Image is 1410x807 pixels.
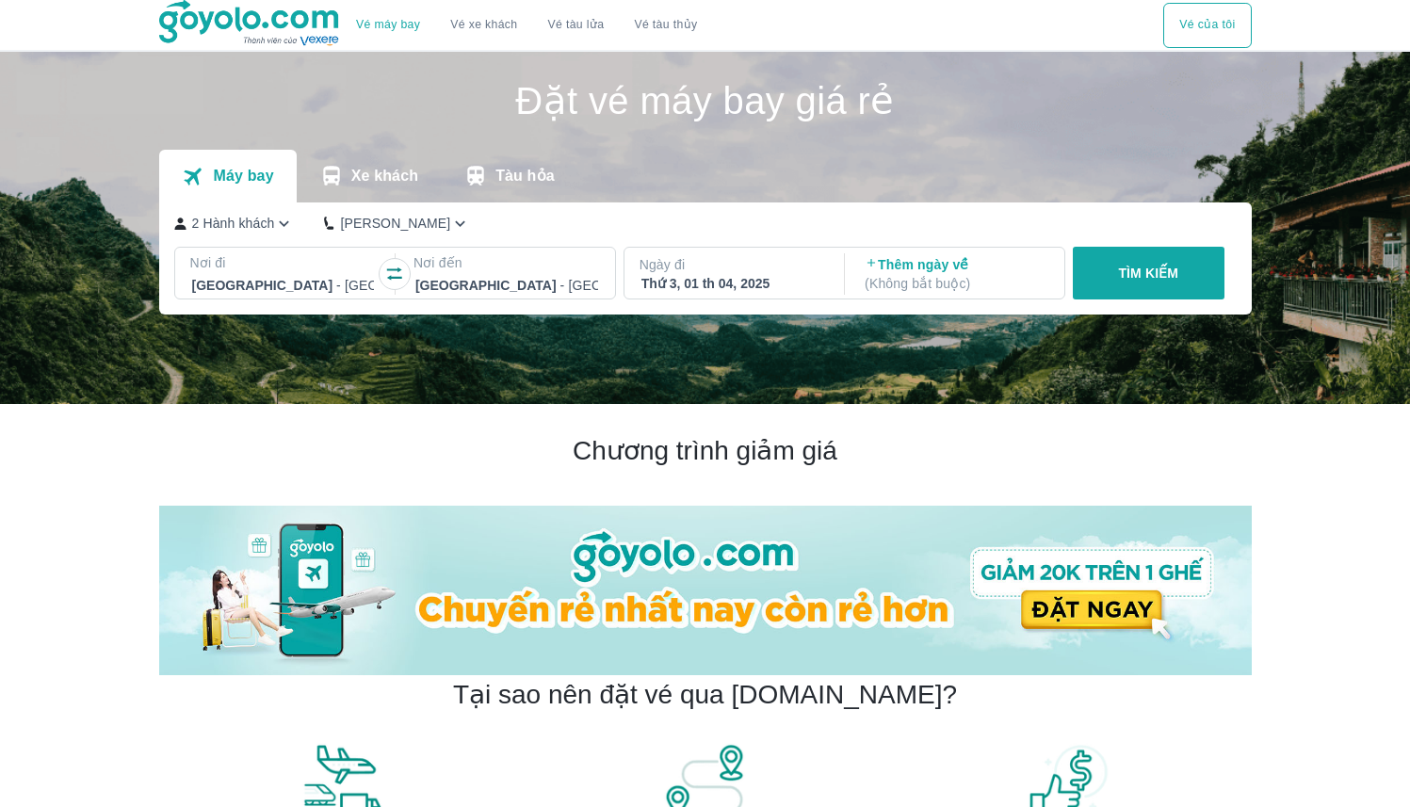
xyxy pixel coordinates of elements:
div: Thứ 3, 01 th 04, 2025 [641,274,824,293]
p: TÌM KIẾM [1118,264,1178,282]
div: transportation tabs [159,150,577,202]
p: Ngày đi [640,255,826,274]
p: Nơi đến [413,253,600,272]
a: Vé tàu lửa [533,3,620,48]
a: Vé máy bay [356,18,420,32]
div: choose transportation mode [341,3,712,48]
button: Vé tàu thủy [619,3,712,48]
button: 2 Hành khách [174,214,295,234]
p: [PERSON_NAME] [340,214,450,233]
button: TÌM KIẾM [1073,247,1224,299]
button: Vé của tôi [1163,3,1251,48]
div: choose transportation mode [1163,3,1251,48]
p: Nơi đi [190,253,377,272]
h2: Chương trình giảm giá [159,434,1252,468]
p: Thêm ngày về [865,255,1047,293]
p: Xe khách [351,167,418,186]
a: Vé xe khách [450,18,517,32]
img: banner-home [159,506,1252,675]
h2: Tại sao nên đặt vé qua [DOMAIN_NAME]? [453,678,957,712]
h1: Đặt vé máy bay giá rẻ [159,82,1252,120]
button: [PERSON_NAME] [324,214,470,234]
p: ( Không bắt buộc ) [865,274,1047,293]
p: 2 Hành khách [192,214,275,233]
p: Tàu hỏa [495,167,555,186]
p: Máy bay [213,167,273,186]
